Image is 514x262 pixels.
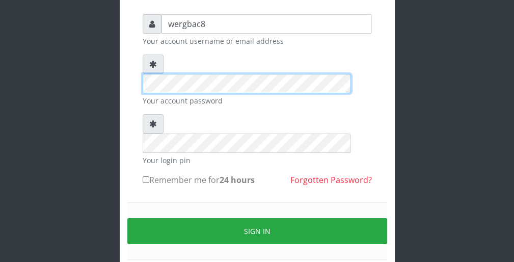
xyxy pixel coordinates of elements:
label: Remember me for [143,174,255,186]
small: Your account password [143,95,372,106]
small: Your account username or email address [143,36,372,46]
b: 24 hours [220,174,255,186]
input: Username or email address [161,14,372,34]
input: Remember me for24 hours [143,176,149,183]
small: Your login pin [143,155,372,166]
a: Forgotten Password? [290,174,372,186]
button: Sign in [127,218,387,244]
